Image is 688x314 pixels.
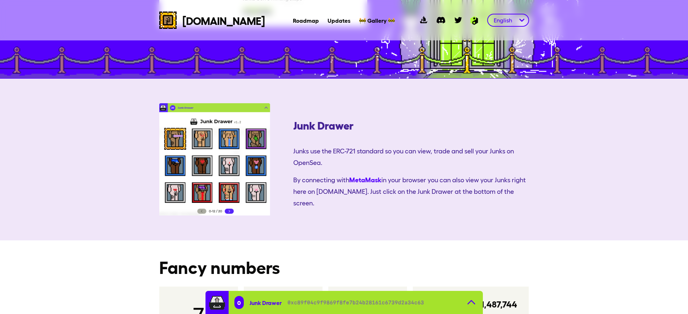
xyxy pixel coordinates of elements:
[208,294,226,311] img: junkdrawer.d9bd258c.svg
[159,103,293,216] img: screenshot_junk_drawer.1c368f2b.png
[237,299,241,306] span: 0
[159,258,529,275] h1: Fancy numbers
[467,16,481,25] img: Ambition logo
[182,14,265,27] span: [DOMAIN_NAME]
[293,118,529,131] h3: Junk Drawer
[349,174,381,184] a: MetaMask
[159,12,265,29] a: cryptojunks logo[DOMAIN_NAME]
[250,299,282,306] span: Junk Drawer
[328,17,350,24] a: Updates
[415,12,432,29] a: opensea
[432,12,450,29] a: discord
[293,171,529,211] span: By connecting with in your browser you can also view your Junks right here on [DOMAIN_NAME]. Just...
[159,12,177,29] img: cryptojunks logo
[450,12,467,29] a: twitter
[287,299,424,306] span: 0xc89f04c9f9869f8fe7b24b28161c6739d2a34c63
[293,17,319,24] a: Roadmap
[359,17,395,24] a: 🚧 Gallery 🚧
[293,142,529,171] span: Junks use the ERC-721 standard so you can view, trade and sell your Junks on OpenSea.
